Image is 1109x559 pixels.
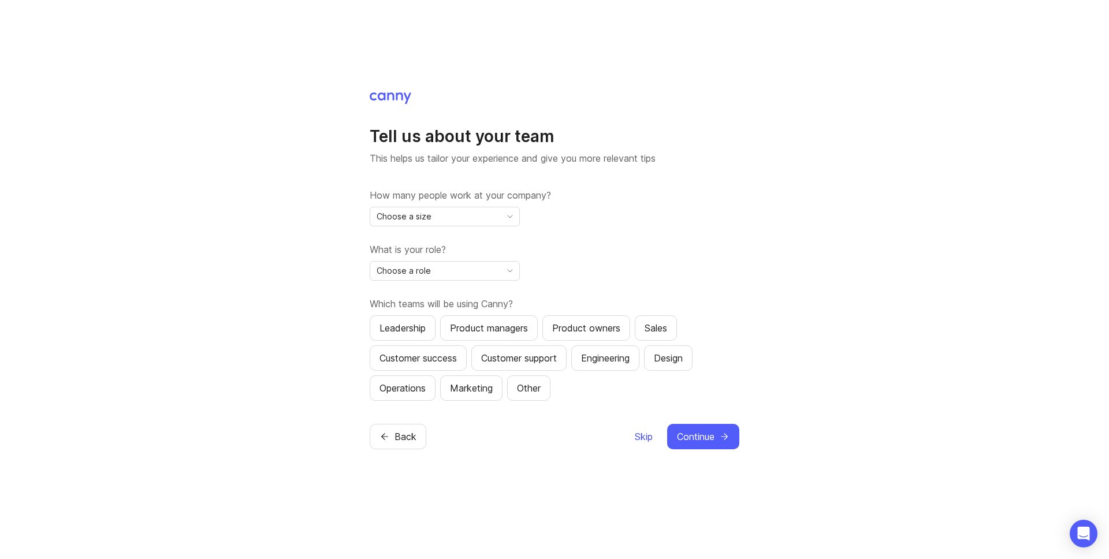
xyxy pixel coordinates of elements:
div: Product managers [450,321,528,335]
button: Customer support [471,345,567,371]
button: Back [370,424,426,449]
svg: toggle icon [501,266,519,275]
svg: toggle icon [501,212,519,221]
div: toggle menu [370,261,520,281]
div: Marketing [450,381,493,395]
span: Choose a role [377,264,431,277]
div: Leadership [379,321,426,335]
div: Sales [645,321,667,335]
button: Other [507,375,550,401]
button: Engineering [571,345,639,371]
span: Continue [677,430,714,444]
div: Engineering [581,351,630,365]
div: Product owners [552,321,620,335]
span: Back [395,430,416,444]
p: This helps us tailor your experience and give you more relevant tips [370,151,739,165]
div: Design [654,351,683,365]
span: Skip [635,430,653,444]
label: Which teams will be using Canny? [370,297,739,311]
div: Operations [379,381,426,395]
label: How many people work at your company? [370,188,739,202]
button: Operations [370,375,436,401]
button: Leadership [370,315,436,341]
button: Product owners [542,315,630,341]
button: Skip [634,424,653,449]
span: Choose a size [377,210,431,223]
div: Customer success [379,351,457,365]
div: Customer support [481,351,557,365]
img: Canny Home [370,92,411,104]
button: Sales [635,315,677,341]
div: Other [517,381,541,395]
label: What is your role? [370,243,739,256]
div: toggle menu [370,207,520,226]
h1: Tell us about your team [370,126,739,147]
button: Design [644,345,693,371]
button: Marketing [440,375,503,401]
div: Open Intercom Messenger [1070,520,1097,547]
button: Continue [667,424,739,449]
button: Customer success [370,345,467,371]
button: Product managers [440,315,538,341]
